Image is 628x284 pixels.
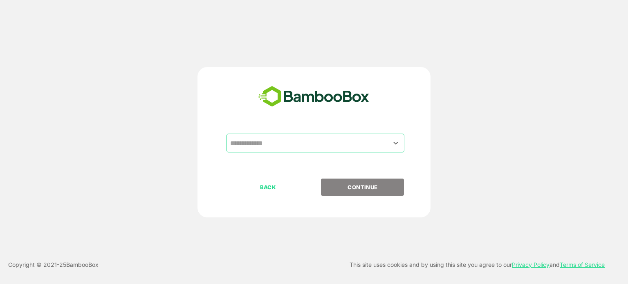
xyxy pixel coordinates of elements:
a: Terms of Service [560,261,605,268]
p: BACK [227,183,309,192]
a: Privacy Policy [512,261,549,268]
p: Copyright © 2021- 25 BambooBox [8,260,99,270]
p: This site uses cookies and by using this site you agree to our and [350,260,605,270]
img: bamboobox [254,83,374,110]
button: Open [390,137,401,148]
p: CONTINUE [322,183,404,192]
